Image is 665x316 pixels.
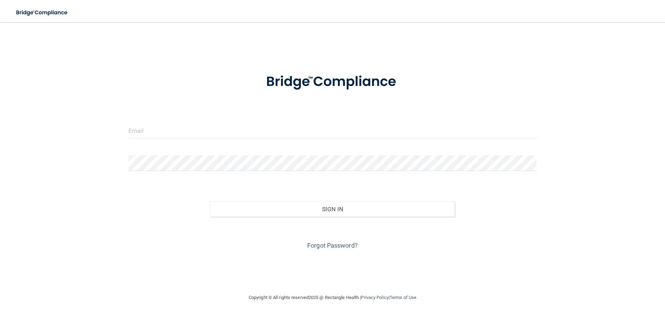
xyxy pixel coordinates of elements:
[361,295,388,300] a: Privacy Policy
[545,267,657,294] iframe: Drift Widget Chat Controller
[10,6,74,20] img: bridge_compliance_login_screen.278c3ca4.svg
[206,287,459,309] div: Copyright © All rights reserved 2025 @ Rectangle Health | |
[252,64,413,100] img: bridge_compliance_login_screen.278c3ca4.svg
[390,295,416,300] a: Terms of Use
[210,202,455,217] button: Sign In
[307,242,358,249] a: Forgot Password?
[128,123,537,138] input: Email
